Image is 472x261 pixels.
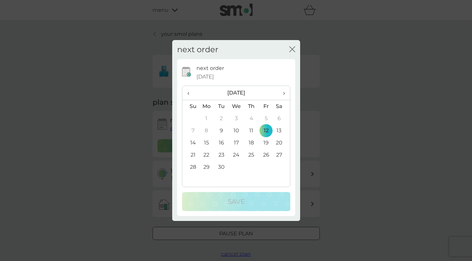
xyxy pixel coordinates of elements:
[199,161,214,173] td: 29
[214,161,229,173] td: 30
[182,192,290,211] button: Save
[259,124,274,137] td: 12
[214,124,229,137] td: 9
[244,112,258,124] td: 4
[199,112,214,124] td: 1
[214,112,229,124] td: 2
[278,86,285,100] span: ›
[182,149,199,161] td: 21
[273,112,290,124] td: 6
[199,137,214,149] td: 15
[196,64,224,73] p: next order
[199,86,274,100] th: [DATE]
[214,100,229,113] th: Tu
[199,124,214,137] td: 8
[259,100,274,113] th: Fr
[244,149,258,161] td: 25
[182,100,199,113] th: Su
[229,149,244,161] td: 24
[244,124,258,137] td: 11
[273,137,290,149] td: 20
[229,124,244,137] td: 10
[182,124,199,137] td: 7
[199,100,214,113] th: Mo
[273,100,290,113] th: Sa
[214,149,229,161] td: 23
[229,137,244,149] td: 17
[289,46,295,53] button: close
[187,86,194,100] span: ‹
[259,112,274,124] td: 5
[177,45,218,54] h2: next order
[228,196,245,207] p: Save
[229,100,244,113] th: We
[259,137,274,149] td: 19
[199,149,214,161] td: 22
[244,137,258,149] td: 18
[273,124,290,137] td: 13
[273,149,290,161] td: 27
[182,161,199,173] td: 28
[229,112,244,124] td: 3
[259,149,274,161] td: 26
[182,137,199,149] td: 14
[196,73,214,81] span: [DATE]
[244,100,258,113] th: Th
[214,137,229,149] td: 16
